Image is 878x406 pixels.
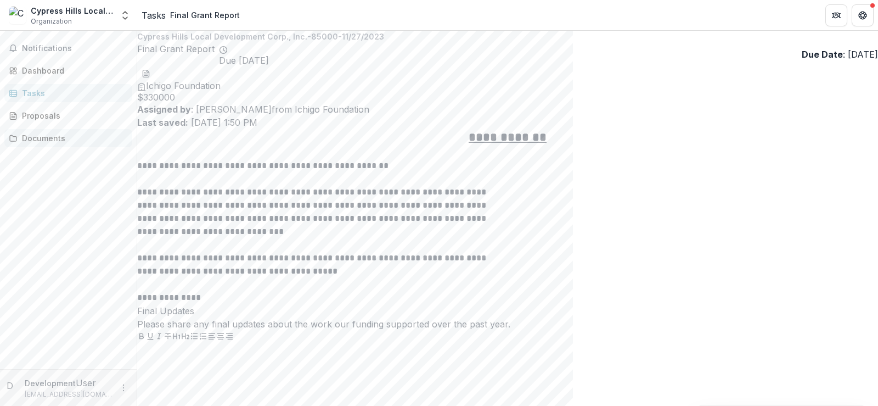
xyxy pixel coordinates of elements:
p: : [DATE] [802,48,878,61]
div: Please share any final updates about the work our funding supported over the past year. [137,318,878,331]
strong: Last saved: [137,117,188,128]
a: Proposals [4,107,132,125]
button: Ordered List [199,331,207,344]
button: Italicize [155,331,164,344]
button: Heading 1 [172,331,181,344]
div: Documents [22,132,123,144]
a: Documents [4,129,132,147]
p: Final Updates [137,304,878,318]
button: Notifications [4,40,132,57]
p: [DATE] 1:50 PM [137,116,878,129]
strong: Due Date [802,49,843,60]
div: Final Grant Report [170,9,240,21]
span: $ 330000 [137,92,878,103]
button: Bold [137,331,146,344]
div: Dashboard [22,65,123,76]
span: Ichigo Foundation [146,80,221,91]
p: User [76,376,96,390]
a: Tasks [4,84,132,102]
button: Heading 2 [181,331,190,344]
nav: breadcrumb [142,7,244,23]
button: Get Help [852,4,874,26]
span: Organization [31,16,72,26]
button: Align Center [216,331,225,344]
p: [EMAIL_ADDRESS][DOMAIN_NAME] [25,390,112,399]
button: download-word-button [142,66,150,79]
button: Strike [164,331,172,344]
div: Tasks [22,87,123,99]
p: Cypress Hills Local Development Corp., Inc.-85000-11/27/2023 [137,31,878,42]
a: Tasks [142,9,166,22]
button: Align Left [207,331,216,344]
img: Cypress Hills Local Development Corp., Inc. [9,7,26,24]
a: Dashboard [4,62,132,80]
button: Bullet List [190,331,199,344]
p: : [PERSON_NAME] from Ichigo Foundation [137,103,878,116]
button: Partners [825,4,847,26]
button: Align Right [225,331,234,344]
span: Due [DATE] [219,55,269,66]
div: Cypress Hills Local Development Corp., Inc. [31,5,113,16]
div: Development [7,379,20,392]
button: Underline [146,331,155,344]
button: Open entity switcher [117,4,133,26]
button: More [117,381,130,394]
span: Notifications [22,44,128,53]
h2: Final Grant Report [137,42,215,66]
div: Proposals [22,110,123,121]
p: Development [25,377,76,389]
strong: Assigned by [137,104,191,115]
